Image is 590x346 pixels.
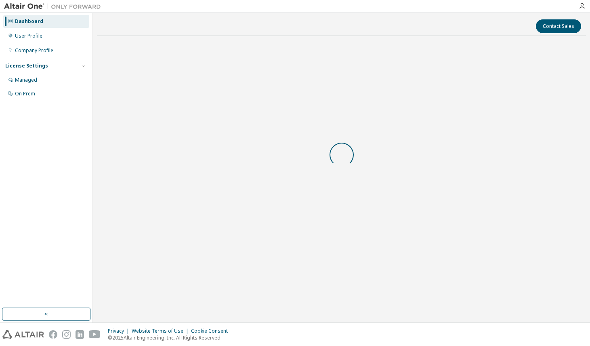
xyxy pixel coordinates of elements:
div: Website Terms of Use [132,328,191,334]
div: Privacy [108,328,132,334]
div: Dashboard [15,18,43,25]
div: Managed [15,77,37,83]
div: User Profile [15,33,42,39]
p: © 2025 Altair Engineering, Inc. All Rights Reserved. [108,334,233,341]
div: On Prem [15,91,35,97]
img: altair_logo.svg [2,330,44,339]
img: facebook.svg [49,330,57,339]
button: Contact Sales [536,19,581,33]
img: youtube.svg [89,330,101,339]
div: License Settings [5,63,48,69]
img: linkedin.svg [76,330,84,339]
img: Altair One [4,2,105,11]
div: Company Profile [15,47,53,54]
img: instagram.svg [62,330,71,339]
div: Cookie Consent [191,328,233,334]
